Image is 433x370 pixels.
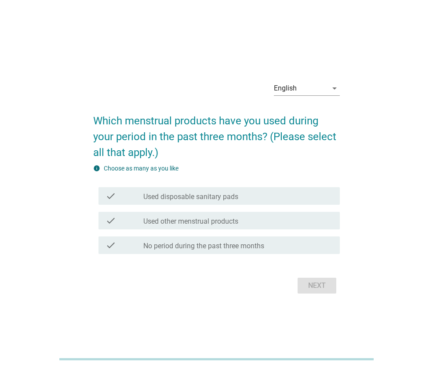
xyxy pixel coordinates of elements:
h2: Which menstrual products have you used during your period in the past three months? (Please selec... [93,104,340,160]
label: No period during the past three months [143,242,264,250]
i: check [106,191,116,201]
label: Used disposable sanitary pads [143,192,238,201]
label: Choose as many as you like [104,165,178,172]
i: info [93,165,100,172]
i: check [106,215,116,226]
div: English [274,84,297,92]
i: arrow_drop_down [329,83,340,94]
i: check [106,240,116,250]
label: Used other menstrual products [143,217,238,226]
